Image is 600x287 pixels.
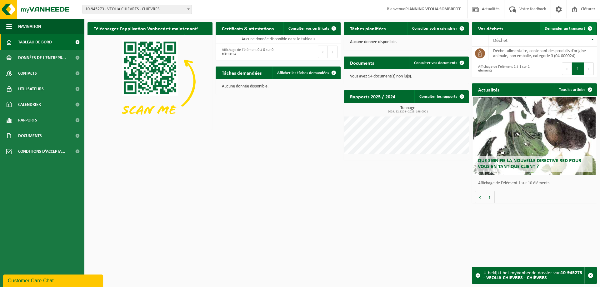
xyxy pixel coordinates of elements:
td: déchet alimentaire, contenant des produits d'origine animale, non emballé, catégorie 3 (04-000024) [488,47,597,60]
a: Consulter vos documents [409,57,468,69]
h2: Actualités [472,83,506,96]
span: Tableau de bord [18,34,52,50]
span: Conditions d'accepta... [18,144,65,159]
p: Vous avez 94 document(s) non lu(s). [350,74,462,79]
span: Déchet [493,38,507,43]
h2: Certificats & attestations [216,22,280,34]
span: 2024: 82,120 t - 2025: 148,000 t [347,110,469,113]
button: Next [584,62,594,75]
h2: Rapports 2025 / 2024 [344,90,402,102]
a: Afficher les tâches demandées [272,67,340,79]
a: Consulter votre calendrier [407,22,468,35]
span: Navigation [18,19,41,34]
button: Volgende [485,191,495,203]
div: Affichage de l'élément 0 à 0 sur 0 éléments [219,45,275,59]
span: Contacts [18,66,37,81]
button: Next [328,46,337,58]
h2: Tâches planifiées [344,22,392,34]
span: Consulter votre calendrier [412,27,457,31]
span: Documents [18,128,42,144]
strong: PLANNING VEOLIA SOMBREFFE [405,7,461,12]
img: Download de VHEPlus App [87,35,212,128]
h2: Tâches demandées [216,67,268,79]
span: Consulter vos documents [414,61,457,65]
h2: Documents [344,57,380,69]
a: Consulter les rapports [414,90,468,103]
iframe: chat widget [3,273,104,287]
h2: Téléchargez l'application Vanheede+ maintenant! [87,22,205,34]
button: Previous [562,62,572,75]
div: Affichage de l'élément 1 à 1 sur 1 éléments [475,62,531,76]
span: Demander un transport [545,27,585,31]
button: Previous [318,46,328,58]
div: U bekijkt het myVanheede dossier van [483,267,584,284]
span: Consulter vos certificats [288,27,329,31]
h2: Vos déchets [472,22,509,34]
p: Affichage de l'élément 1 sur 10 éléments [478,181,594,186]
span: 10-945273 - VEOLIA CHIEVRES - CHIÈVRES [83,5,192,14]
a: Consulter vos certificats [283,22,340,35]
span: Données de l'entrepr... [18,50,66,66]
span: Que signifie la nouvelle directive RED pour vous en tant que client ? [478,158,581,169]
span: Afficher les tâches demandées [277,71,329,75]
button: 1 [572,62,584,75]
p: Aucune donnée disponible. [350,40,462,44]
a: Demander un transport [540,22,596,35]
h3: Tonnage [347,106,469,113]
button: Vorige [475,191,485,203]
strong: 10-945273 - VEOLIA CHIEVRES - CHIÈVRES [483,270,582,280]
span: Calendrier [18,97,41,112]
p: Aucune donnée disponible. [222,84,334,89]
td: Aucune donnée disponible dans le tableau [216,35,341,43]
a: Que signifie la nouvelle directive RED pour vous en tant que client ? [473,97,596,175]
a: Tous les articles [554,83,596,96]
span: Utilisateurs [18,81,44,97]
span: Rapports [18,112,37,128]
